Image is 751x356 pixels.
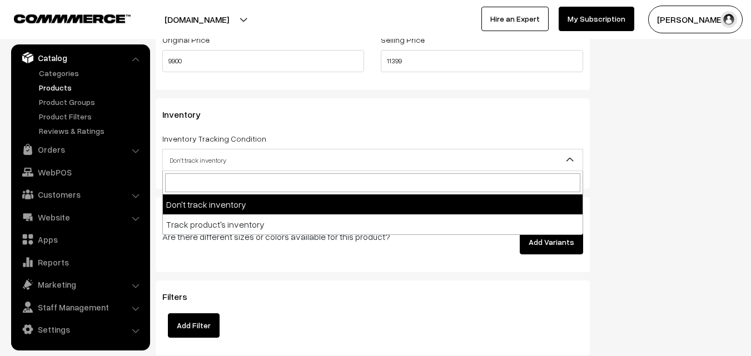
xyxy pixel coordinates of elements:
[162,34,210,46] label: Original Price
[520,230,583,254] button: Add Variants
[168,313,220,338] button: Add Filter
[14,252,146,272] a: Reports
[36,82,146,93] a: Products
[162,133,266,144] label: Inventory Tracking Condition
[14,274,146,294] a: Marketing
[162,230,437,243] p: Are there different sizes or colors available for this product?
[163,214,583,234] li: Track product's inventory
[36,96,146,108] a: Product Groups
[36,111,146,122] a: Product Filters
[648,6,743,33] button: [PERSON_NAME]
[36,67,146,79] a: Categories
[14,162,146,182] a: WebPOS
[163,151,583,170] span: Don't track inventory
[126,6,268,33] button: [DOMAIN_NAME]
[14,229,146,249] a: Apps
[14,139,146,159] a: Orders
[14,11,111,24] a: COMMMERCE
[14,297,146,317] a: Staff Management
[162,50,364,72] input: Original Price
[14,184,146,204] a: Customers
[163,194,583,214] li: Don't track inventory
[162,149,583,171] span: Don't track inventory
[36,125,146,137] a: Reviews & Ratings
[481,7,549,31] a: Hire an Expert
[14,14,131,23] img: COMMMERCE
[14,48,146,68] a: Catalog
[162,109,214,120] span: Inventory
[381,50,583,72] input: Selling Price
[14,207,146,227] a: Website
[14,319,146,339] a: Settings
[559,7,634,31] a: My Subscription
[162,291,201,302] span: Filters
[381,34,425,46] label: Selling Price
[720,11,737,28] img: user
